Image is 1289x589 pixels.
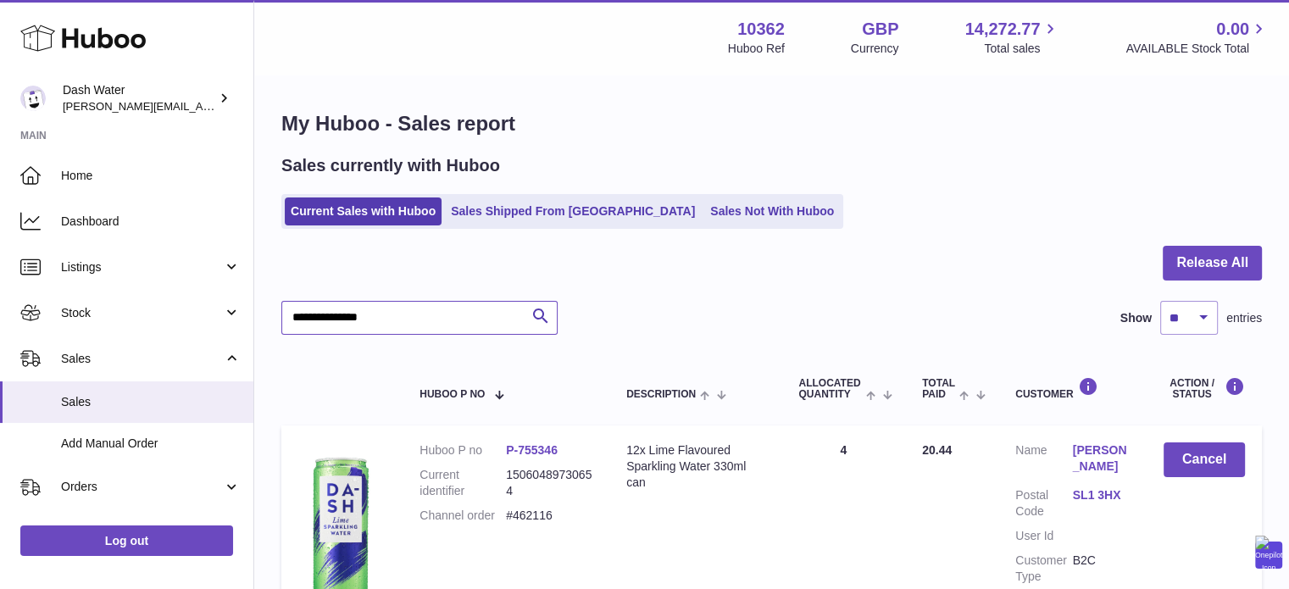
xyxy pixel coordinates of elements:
[964,18,1059,57] a: 14,272.77 Total sales
[922,443,952,457] span: 20.44
[1125,41,1269,57] span: AVAILABLE Stock Total
[704,197,840,225] a: Sales Not With Huboo
[506,467,592,499] dd: 15060489730654
[285,197,442,225] a: Current Sales with Huboo
[63,99,340,113] span: [PERSON_NAME][EMAIL_ADDRESS][DOMAIN_NAME]
[20,86,46,111] img: james@dash-water.com
[419,442,506,458] dt: Huboo P no
[506,443,558,457] a: P-755346
[1216,18,1249,41] span: 0.00
[419,389,485,400] span: Huboo P no
[1120,310,1152,326] label: Show
[1015,528,1072,544] dt: User Id
[626,442,764,491] div: 12x Lime Flavoured Sparkling Water 330ml can
[1015,553,1072,585] dt: Customer Type
[1015,487,1072,520] dt: Postal Code
[1073,442,1130,475] a: [PERSON_NAME]
[851,41,899,57] div: Currency
[728,41,785,57] div: Huboo Ref
[61,436,241,452] span: Add Manual Order
[445,197,701,225] a: Sales Shipped From [GEOGRAPHIC_DATA]
[419,508,506,524] dt: Channel order
[419,467,506,499] dt: Current identifier
[737,18,785,41] strong: 10362
[1164,377,1245,400] div: Action / Status
[61,259,223,275] span: Listings
[1073,553,1130,585] dd: B2C
[626,389,696,400] span: Description
[798,378,861,400] span: ALLOCATED Quantity
[1226,310,1262,326] span: entries
[1163,246,1262,281] button: Release All
[506,508,592,524] dd: #462116
[964,18,1040,41] span: 14,272.77
[281,110,1262,137] h1: My Huboo - Sales report
[1015,442,1072,479] dt: Name
[1015,377,1130,400] div: Customer
[61,168,241,184] span: Home
[1164,442,1245,477] button: Cancel
[1125,18,1269,57] a: 0.00 AVAILABLE Stock Total
[922,378,955,400] span: Total paid
[61,479,223,495] span: Orders
[61,394,241,410] span: Sales
[1073,487,1130,503] a: SL1 3HX
[984,41,1059,57] span: Total sales
[61,351,223,367] span: Sales
[61,214,241,230] span: Dashboard
[281,154,500,177] h2: Sales currently with Huboo
[63,82,215,114] div: Dash Water
[20,525,233,556] a: Log out
[862,18,898,41] strong: GBP
[61,305,223,321] span: Stock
